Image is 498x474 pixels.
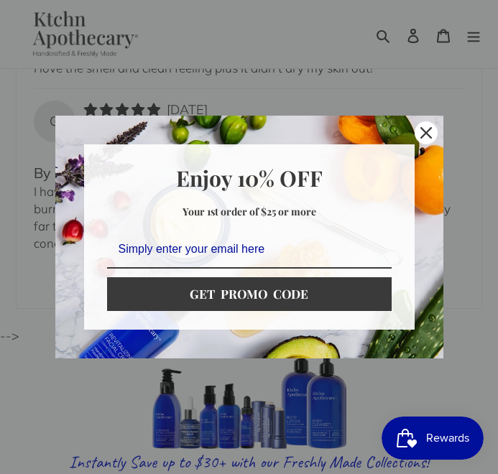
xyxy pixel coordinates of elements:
button: GET PROMO CODE [107,277,392,310]
iframe: Button to open loyalty program pop-up [382,417,484,460]
input: Email field [107,231,392,269]
svg: close icon [420,127,432,139]
strong: Enjoy 10% OFF [176,164,323,192]
strong: Your 1st order of $25 or more [183,205,316,218]
button: Close [409,116,443,150]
